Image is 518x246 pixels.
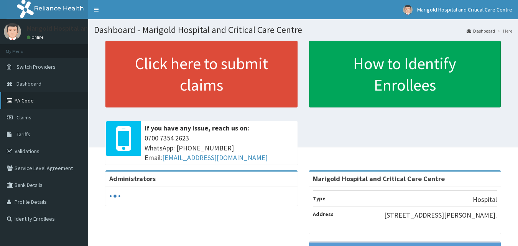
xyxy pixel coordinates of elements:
[16,80,41,87] span: Dashboard
[145,124,249,132] b: If you have any issue, reach us on:
[16,131,30,138] span: Tariffs
[4,23,21,40] img: User Image
[467,28,495,34] a: Dashboard
[313,174,445,183] strong: Marigold Hospital and Critical Care Centre
[27,25,151,32] p: Marigold Hospital and Critical Care Centre
[313,211,334,218] b: Address
[109,190,121,202] svg: audio-loading
[417,6,512,13] span: Marigold Hospital and Critical Care Centre
[309,41,501,107] a: How to Identify Enrollees
[496,28,512,34] li: Here
[313,195,326,202] b: Type
[473,195,497,205] p: Hospital
[109,174,156,183] b: Administrators
[16,114,31,121] span: Claims
[16,63,56,70] span: Switch Providers
[403,5,413,15] img: User Image
[384,210,497,220] p: [STREET_ADDRESS][PERSON_NAME].
[94,25,512,35] h1: Dashboard - Marigold Hospital and Critical Care Centre
[145,133,294,163] span: 0700 7354 2623 WhatsApp: [PHONE_NUMBER] Email:
[162,153,268,162] a: [EMAIL_ADDRESS][DOMAIN_NAME]
[105,41,298,107] a: Click here to submit claims
[27,35,45,40] a: Online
